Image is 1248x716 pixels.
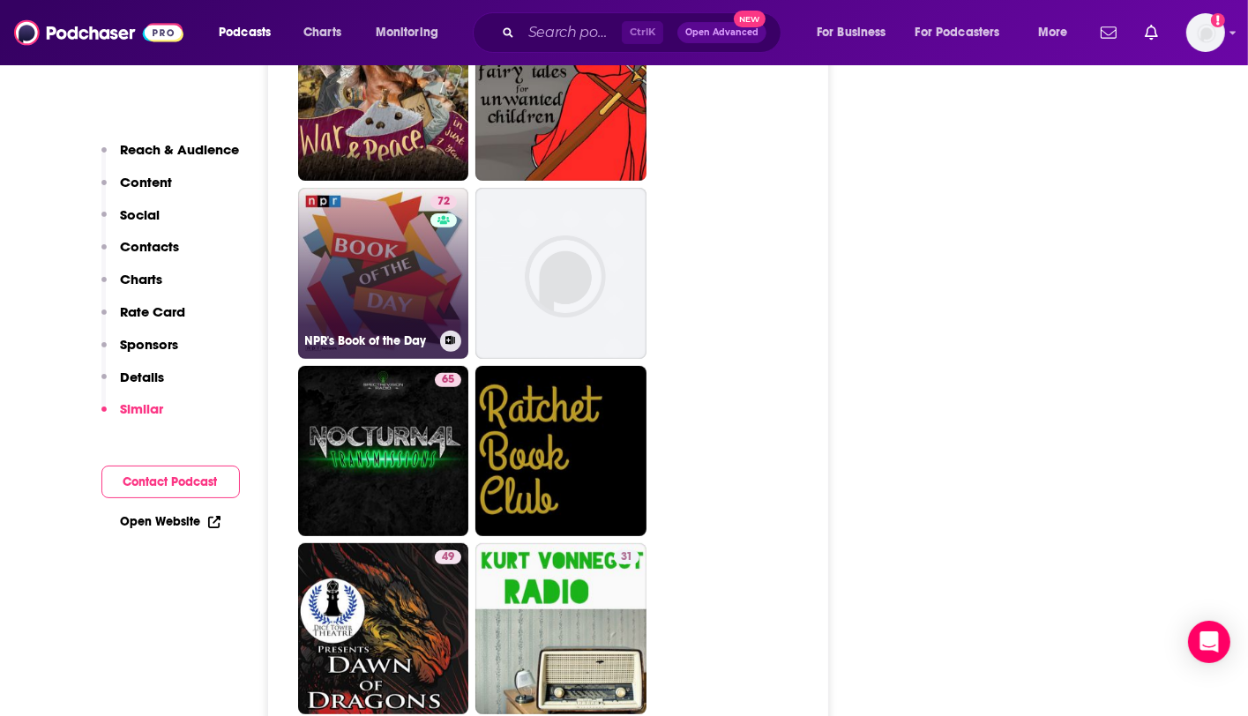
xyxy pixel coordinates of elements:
[435,550,461,564] a: 49
[121,369,165,385] p: Details
[489,12,798,53] div: Search podcasts, credits, & more...
[292,19,352,47] a: Charts
[804,19,908,47] button: open menu
[121,271,163,287] p: Charts
[1138,18,1165,48] a: Show notifications dropdown
[219,20,271,45] span: Podcasts
[121,514,220,529] a: Open Website
[101,271,163,303] button: Charts
[101,466,240,498] button: Contact Podcast
[298,188,469,359] a: 72NPR's Book of the Day
[685,28,759,37] span: Open Advanced
[915,20,1000,45] span: For Podcasters
[1186,13,1225,52] span: Logged in as shcarlos
[206,19,294,47] button: open menu
[121,141,240,158] p: Reach & Audience
[305,333,433,348] h3: NPR's Book of the Day
[817,20,886,45] span: For Business
[442,548,454,566] span: 49
[904,19,1026,47] button: open menu
[101,174,173,206] button: Content
[1186,13,1225,52] img: User Profile
[521,19,622,47] input: Search podcasts, credits, & more...
[14,16,183,49] img: Podchaser - Follow, Share and Rate Podcasts
[303,20,341,45] span: Charts
[363,19,461,47] button: open menu
[298,10,469,181] a: 48
[437,193,450,211] span: 72
[121,238,180,255] p: Contacts
[298,543,469,714] a: 49
[734,11,766,27] span: New
[430,195,457,209] a: 72
[101,206,161,239] button: Social
[677,22,766,43] button: Open AdvancedNew
[1211,13,1225,27] svg: Add a profile image
[121,336,179,353] p: Sponsors
[621,548,632,566] span: 31
[1026,19,1090,47] button: open menu
[1188,621,1230,663] div: Open Intercom Messenger
[101,369,165,401] button: Details
[101,238,180,271] button: Contacts
[121,400,164,417] p: Similar
[376,20,438,45] span: Monitoring
[622,21,663,44] span: Ctrl K
[101,336,179,369] button: Sponsors
[121,303,186,320] p: Rate Card
[435,373,461,387] a: 65
[101,400,164,433] button: Similar
[1038,20,1068,45] span: More
[101,141,240,174] button: Reach & Audience
[101,303,186,336] button: Rate Card
[1094,18,1124,48] a: Show notifications dropdown
[475,10,646,181] a: 55
[442,371,454,389] span: 65
[121,206,161,223] p: Social
[298,366,469,537] a: 65
[1186,13,1225,52] button: Show profile menu
[475,543,646,714] a: 31
[614,550,639,564] a: 31
[121,174,173,190] p: Content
